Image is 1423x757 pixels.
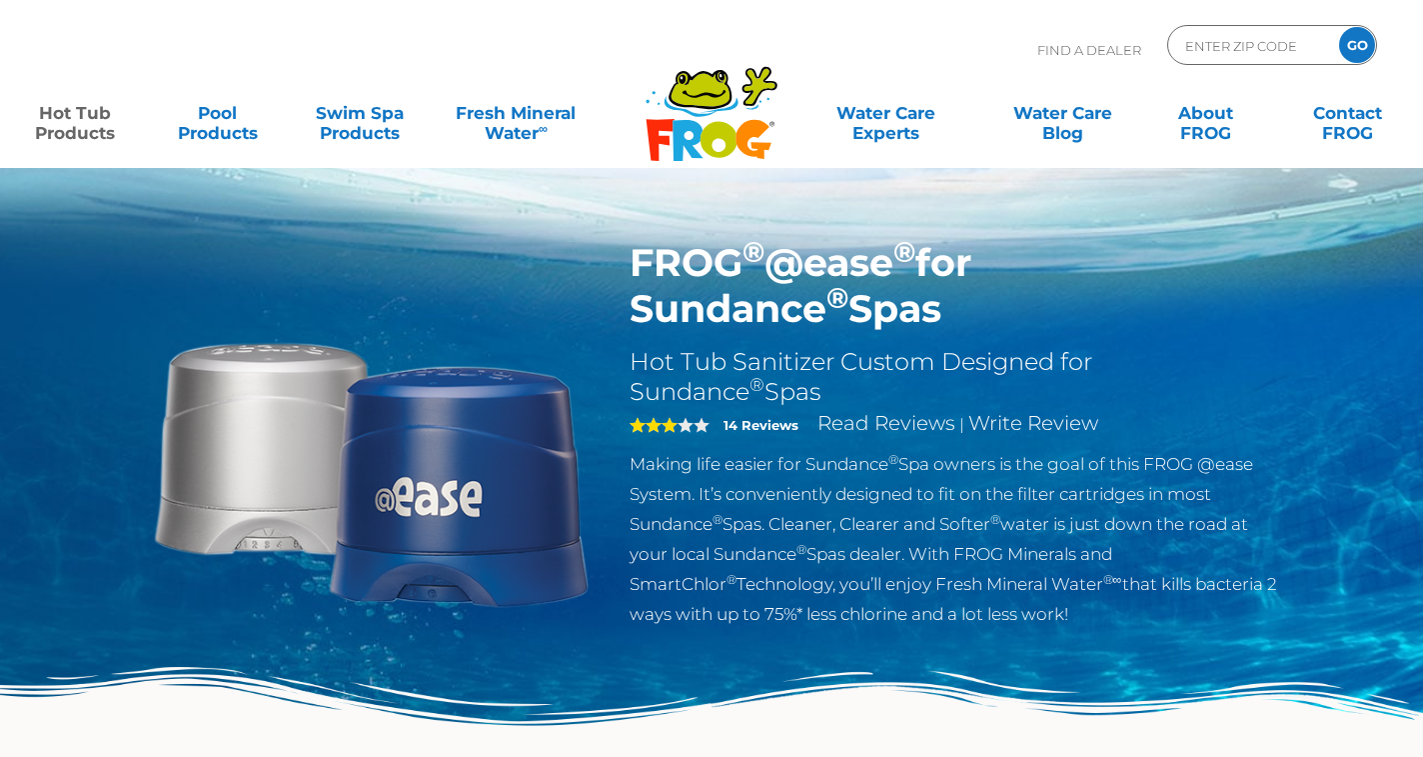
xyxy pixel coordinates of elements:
a: PoolProducts [162,93,273,133]
a: Water CareBlog [1008,93,1119,133]
sup: ® [888,452,898,467]
a: ContactFROG [1292,93,1403,133]
a: Write Review [968,411,1098,435]
p: Find A Dealer [1037,25,1141,75]
h2: Hot Tub Sanitizer Custom Designed for Sundance Spas [630,347,1282,407]
input: GO [1339,27,1375,63]
p: Making life easier for Sundance Spa owners is the goal of this FROG @ease System. It’s convenient... [630,449,1282,629]
a: Read Reviews [817,411,955,435]
a: Swim SpaProducts [305,93,416,133]
sup: ®∞ [1103,572,1122,587]
sup: ® [796,542,806,557]
sup: ® [712,512,722,527]
sup: ® [893,234,915,269]
a: Hot TubProducts [20,93,131,133]
a: Water CareExperts [796,93,976,133]
strong: 14 Reviews [723,417,798,433]
sup: ∞ [539,121,548,136]
sup: ® [742,234,764,269]
h1: FROG @ease for Sundance Spas [630,240,1282,332]
sup: ® [826,280,848,315]
sup: ® [726,572,736,587]
span: 3 [630,417,678,433]
a: Fresh MineralWater∞ [447,93,585,133]
img: Frog Products Logo [635,40,788,162]
span: | [959,415,964,434]
img: Sundance-cartridges-2.png [142,240,600,698]
sup: ® [990,512,1000,527]
sup: ® [749,374,764,396]
a: AboutFROG [1150,93,1261,133]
